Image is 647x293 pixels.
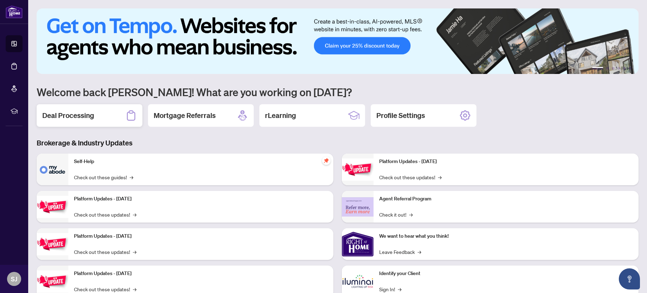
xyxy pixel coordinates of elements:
[133,211,136,218] span: →
[379,270,633,278] p: Identify your Client
[379,285,401,293] a: Sign In!→
[376,111,425,120] h2: Profile Settings
[592,67,603,70] button: 1
[409,211,413,218] span: →
[74,248,136,256] a: Check out these updates!→
[74,195,328,203] p: Platform Updates - [DATE]
[418,248,421,256] span: →
[6,5,23,18] img: logo
[629,67,631,70] button: 6
[74,158,328,166] p: Self-Help
[379,248,421,256] a: Leave Feedback→
[37,138,639,148] h3: Brokerage & Industry Updates
[623,67,626,70] button: 5
[154,111,216,120] h2: Mortgage Referrals
[606,67,609,70] button: 2
[379,195,633,203] p: Agent Referral Program
[379,158,633,166] p: Platform Updates - [DATE]
[398,285,401,293] span: →
[612,67,615,70] button: 3
[379,211,413,218] a: Check it out!→
[74,211,136,218] a: Check out these updates!→
[379,232,633,240] p: We want to hear what you think!
[130,173,133,181] span: →
[133,285,136,293] span: →
[265,111,296,120] h2: rLearning
[133,248,136,256] span: →
[37,154,68,185] img: Self-Help
[11,274,17,284] span: SJ
[37,270,68,293] img: Platform Updates - July 8, 2025
[74,232,328,240] p: Platform Updates - [DATE]
[37,85,639,99] h1: Welcome back [PERSON_NAME]! What are you working on [DATE]?
[42,111,94,120] h2: Deal Processing
[37,196,68,218] img: Platform Updates - September 16, 2025
[74,270,328,278] p: Platform Updates - [DATE]
[37,233,68,255] img: Platform Updates - July 21, 2025
[74,173,133,181] a: Check out these guides!→
[342,228,374,260] img: We want to hear what you think!
[37,8,639,74] img: Slide 0
[438,173,442,181] span: →
[322,156,331,165] span: pushpin
[379,173,442,181] a: Check out these updates!→
[617,67,620,70] button: 4
[74,285,136,293] a: Check out these updates!→
[342,197,374,217] img: Agent Referral Program
[342,158,374,181] img: Platform Updates - June 23, 2025
[619,268,640,289] button: Open asap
